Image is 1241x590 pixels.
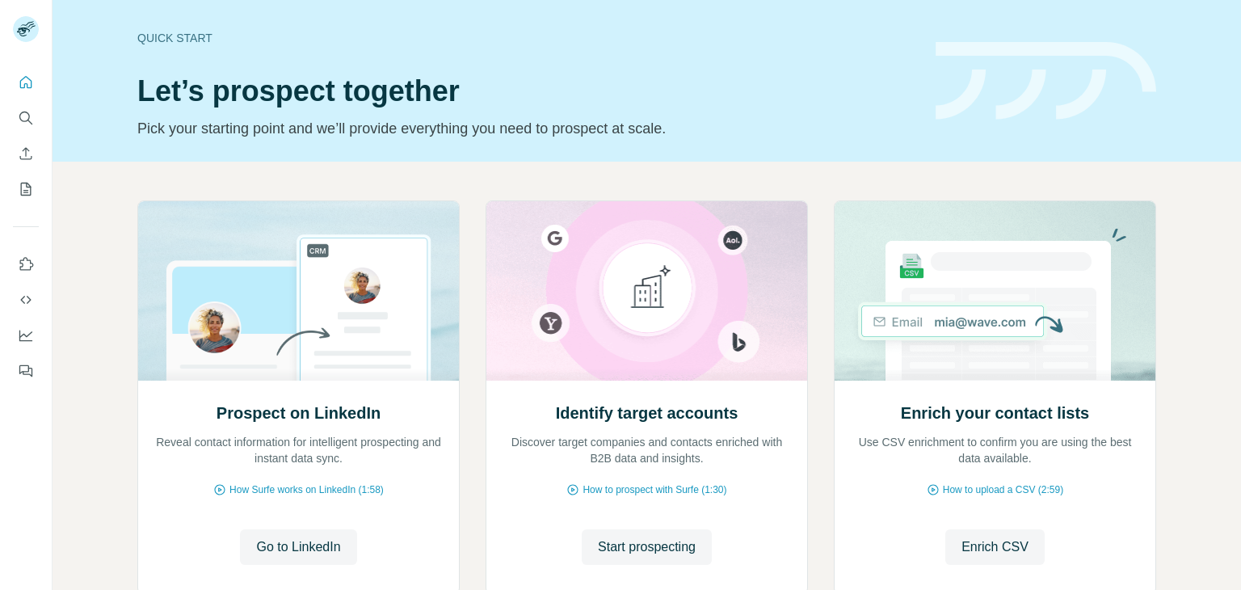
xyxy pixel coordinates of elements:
[943,483,1063,497] span: How to upload a CSV (2:59)
[851,434,1139,466] p: Use CSV enrichment to confirm you are using the best data available.
[13,250,39,279] button: Use Surfe on LinkedIn
[137,117,916,140] p: Pick your starting point and we’ll provide everything you need to prospect at scale.
[901,402,1089,424] h2: Enrich your contact lists
[598,537,696,557] span: Start prospecting
[137,30,916,46] div: Quick start
[154,434,443,466] p: Reveal contact information for intelligent prospecting and instant data sync.
[229,483,384,497] span: How Surfe works on LinkedIn (1:58)
[13,68,39,97] button: Quick start
[137,201,460,381] img: Prospect on LinkedIn
[936,42,1156,120] img: banner
[582,529,712,565] button: Start prospecting
[583,483,726,497] span: How to prospect with Surfe (1:30)
[240,529,356,565] button: Go to LinkedIn
[256,537,340,557] span: Go to LinkedIn
[137,75,916,107] h1: Let’s prospect together
[217,402,381,424] h2: Prospect on LinkedIn
[13,139,39,168] button: Enrich CSV
[556,402,738,424] h2: Identify target accounts
[13,356,39,386] button: Feedback
[13,103,39,133] button: Search
[13,175,39,204] button: My lists
[13,321,39,350] button: Dashboard
[834,201,1156,381] img: Enrich your contact lists
[945,529,1045,565] button: Enrich CSV
[486,201,808,381] img: Identify target accounts
[503,434,791,466] p: Discover target companies and contacts enriched with B2B data and insights.
[13,285,39,314] button: Use Surfe API
[961,537,1029,557] span: Enrich CSV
